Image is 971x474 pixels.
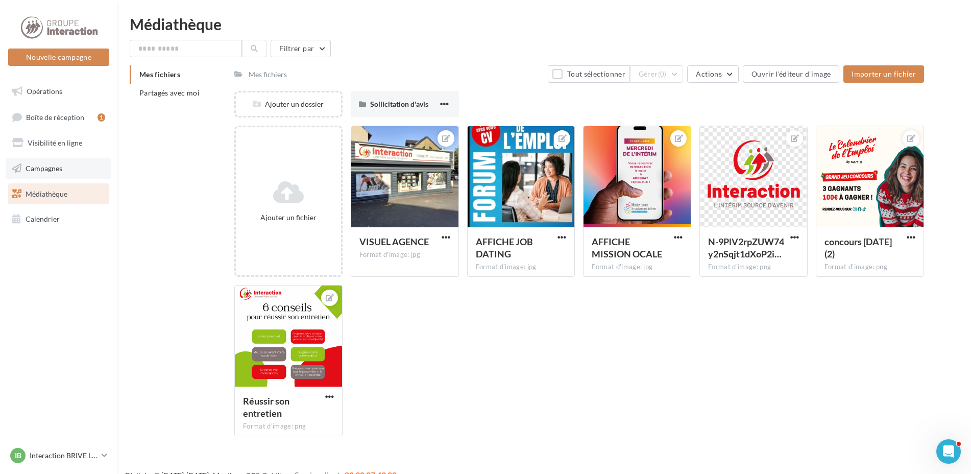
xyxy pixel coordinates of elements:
span: (0) [658,70,667,78]
div: Ajouter un fichier [240,212,337,223]
div: Format d'image: png [708,263,799,272]
span: Calendrier [26,215,60,223]
div: Mes fichiers [249,69,287,80]
a: Opérations [6,81,111,102]
a: Campagnes [6,158,111,179]
span: Réussir son entretien [243,395,289,419]
span: Sollicitation d'avis [370,100,428,108]
div: 1 [98,113,105,122]
span: Mes fichiers [139,70,180,79]
span: Campagnes [26,164,62,173]
div: Format d'image: jpg [359,250,450,259]
span: Opérations [27,87,62,96]
a: Médiathèque [6,183,111,205]
span: AFFICHE JOB DATING [476,236,533,259]
span: concours noel (2) [824,236,892,259]
div: Ajouter un dossier [236,99,341,109]
div: Format d'image: jpg [476,263,567,272]
a: Visibilité en ligne [6,132,111,154]
span: IB [15,451,21,461]
span: Partagés avec moi [139,88,200,97]
span: Importer un fichier [852,69,916,78]
span: Actions [696,69,721,78]
span: VISUEL AGENCE [359,236,429,247]
div: Format d'image: jpg [592,263,683,272]
a: Calendrier [6,208,111,230]
p: Interaction BRIVE LA GAILLARDE [30,451,98,461]
button: Filtrer par [271,40,331,57]
a: IB Interaction BRIVE LA GAILLARDE [8,446,109,465]
span: Médiathèque [26,189,67,198]
button: Actions [687,65,738,83]
button: Nouvelle campagne [8,49,109,66]
span: AFFICHE MISSION OCALE [592,236,662,259]
span: N-9PlV2rpZUW74y2nSqjt1dXoP2iHz21p0RwrTllDwkTNWDuCj1fY_ArUIkVtTx5OApRyqHfO-xHxcMN=s0 [708,236,784,259]
div: Format d'image: png [824,263,915,272]
div: Médiathèque [130,16,959,32]
span: Boîte de réception [26,112,84,121]
span: Visibilité en ligne [28,138,82,147]
button: Ouvrir l'éditeur d'image [743,65,839,83]
a: Boîte de réception1 [6,106,111,128]
iframe: Intercom live chat [936,439,961,464]
button: Gérer(0) [630,65,684,83]
button: Tout sélectionner [548,65,629,83]
button: Importer un fichier [843,65,924,83]
div: Format d'image: png [243,422,334,431]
